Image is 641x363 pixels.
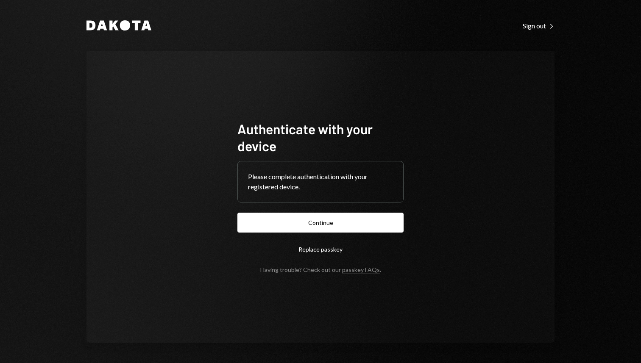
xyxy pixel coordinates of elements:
[237,120,404,154] h1: Authenticate with your device
[342,266,380,274] a: passkey FAQs
[237,213,404,233] button: Continue
[248,172,393,192] div: Please complete authentication with your registered device.
[237,239,404,259] button: Replace passkey
[523,21,555,30] a: Sign out
[523,22,555,30] div: Sign out
[260,266,381,273] div: Having trouble? Check out our .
